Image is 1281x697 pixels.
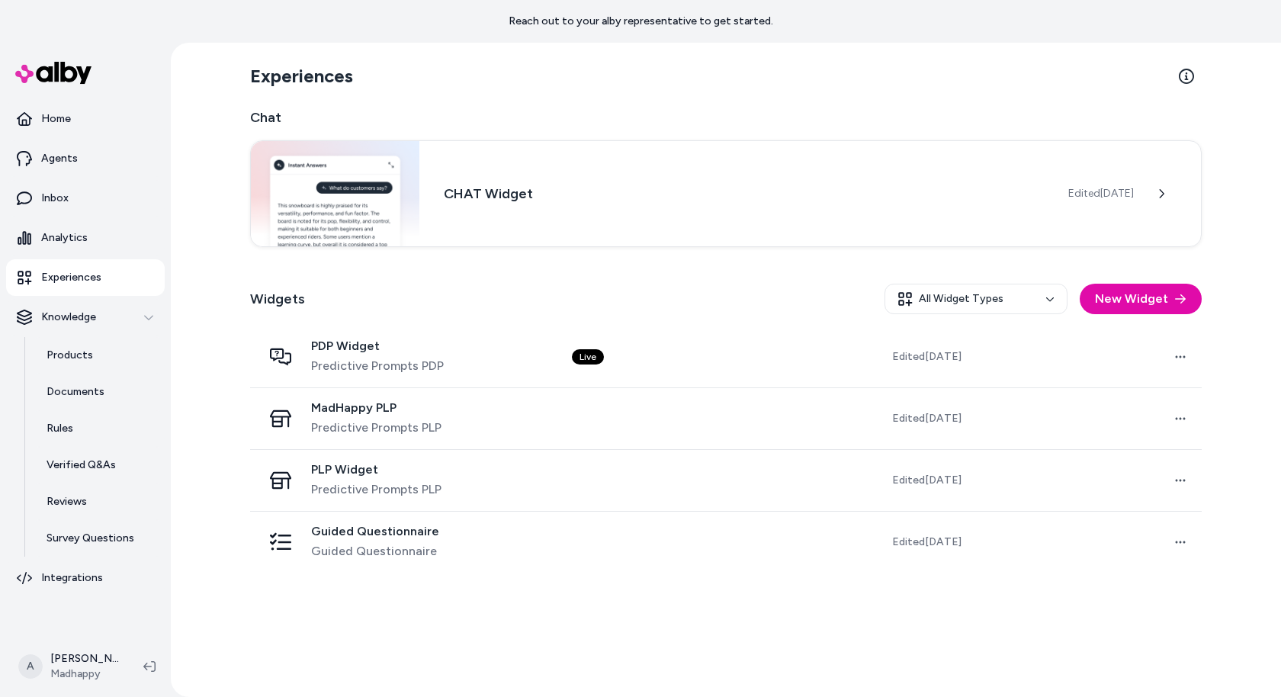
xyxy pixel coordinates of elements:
[250,107,1202,128] h2: Chat
[31,374,165,410] a: Documents
[41,230,88,246] p: Analytics
[41,151,78,166] p: Agents
[47,384,104,400] p: Documents
[6,259,165,296] a: Experiences
[47,421,73,436] p: Rules
[41,270,101,285] p: Experiences
[311,357,444,375] span: Predictive Prompts PDP
[41,570,103,586] p: Integrations
[31,337,165,374] a: Products
[251,141,419,246] img: Chat widget
[47,348,93,363] p: Products
[6,180,165,217] a: Inbox
[41,111,71,127] p: Home
[250,288,305,310] h2: Widgets
[31,447,165,483] a: Verified Q&As
[41,310,96,325] p: Knowledge
[41,191,69,206] p: Inbox
[311,524,439,539] span: Guided Questionnaire
[6,560,165,596] a: Integrations
[892,535,962,550] span: Edited [DATE]
[47,494,87,509] p: Reviews
[892,473,962,488] span: Edited [DATE]
[6,140,165,177] a: Agents
[250,64,353,88] h2: Experiences
[31,410,165,447] a: Rules
[50,651,119,666] p: [PERSON_NAME]
[47,531,134,546] p: Survey Questions
[31,483,165,520] a: Reviews
[31,520,165,557] a: Survey Questions
[250,140,1202,247] a: Chat widgetCHAT WidgetEdited[DATE]
[572,349,604,365] div: Live
[311,400,441,416] span: MadHappy PLP
[884,284,1067,314] button: All Widget Types
[1068,186,1134,201] span: Edited [DATE]
[311,462,441,477] span: PLP Widget
[18,654,43,679] span: A
[9,642,131,691] button: A[PERSON_NAME]Madhappy
[1080,284,1202,314] button: New Widget
[15,62,91,84] img: alby Logo
[311,480,441,499] span: Predictive Prompts PLP
[892,349,962,365] span: Edited [DATE]
[50,666,119,682] span: Madhappy
[311,339,444,354] span: PDP Widget
[6,101,165,137] a: Home
[6,299,165,336] button: Knowledge
[47,458,116,473] p: Verified Q&As
[892,411,962,426] span: Edited [DATE]
[444,183,1044,204] h3: CHAT Widget
[509,14,773,29] p: Reach out to your alby representative to get started.
[6,220,165,256] a: Analytics
[311,419,441,437] span: Predictive Prompts PLP
[311,542,439,560] span: Guided Questionnaire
